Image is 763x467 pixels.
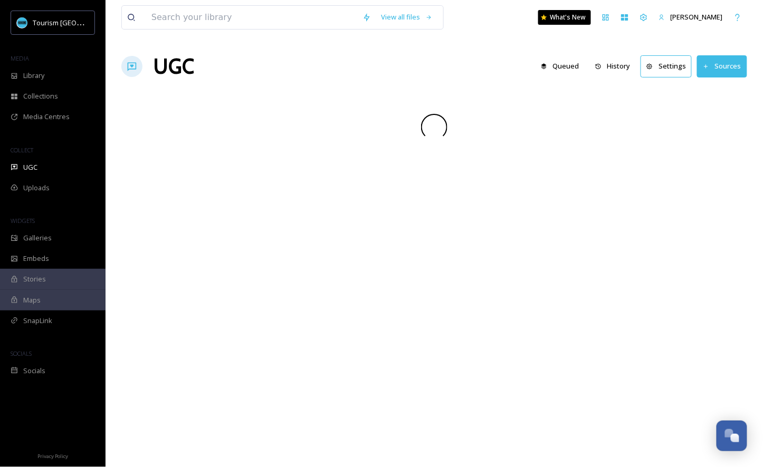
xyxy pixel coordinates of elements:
[11,217,35,225] span: WIDGETS
[23,316,52,326] span: SnapLink
[33,17,127,27] span: Tourism [GEOGRAPHIC_DATA]
[641,55,697,77] a: Settings
[653,7,728,27] a: [PERSON_NAME]
[23,112,70,122] span: Media Centres
[538,10,591,25] a: What's New
[11,146,33,154] span: COLLECT
[671,12,723,22] span: [PERSON_NAME]
[17,17,27,28] img: tourism_nanaimo_logo.jpeg
[23,71,44,81] span: Library
[23,366,45,376] span: Socials
[11,54,29,62] span: MEDIA
[23,295,41,305] span: Maps
[11,349,32,357] span: SOCIALS
[153,51,194,82] a: UGC
[717,421,747,451] button: Open Chat
[376,7,438,27] a: View all files
[23,183,50,193] span: Uploads
[37,449,68,462] a: Privacy Policy
[536,56,590,76] a: Queued
[23,233,52,243] span: Galleries
[590,56,641,76] a: History
[590,56,636,76] button: History
[146,6,357,29] input: Search your library
[23,254,49,264] span: Embeds
[37,453,68,460] span: Privacy Policy
[23,162,37,172] span: UGC
[641,55,692,77] button: Settings
[23,91,58,101] span: Collections
[536,56,585,76] button: Queued
[23,274,46,284] span: Stories
[697,55,747,77] button: Sources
